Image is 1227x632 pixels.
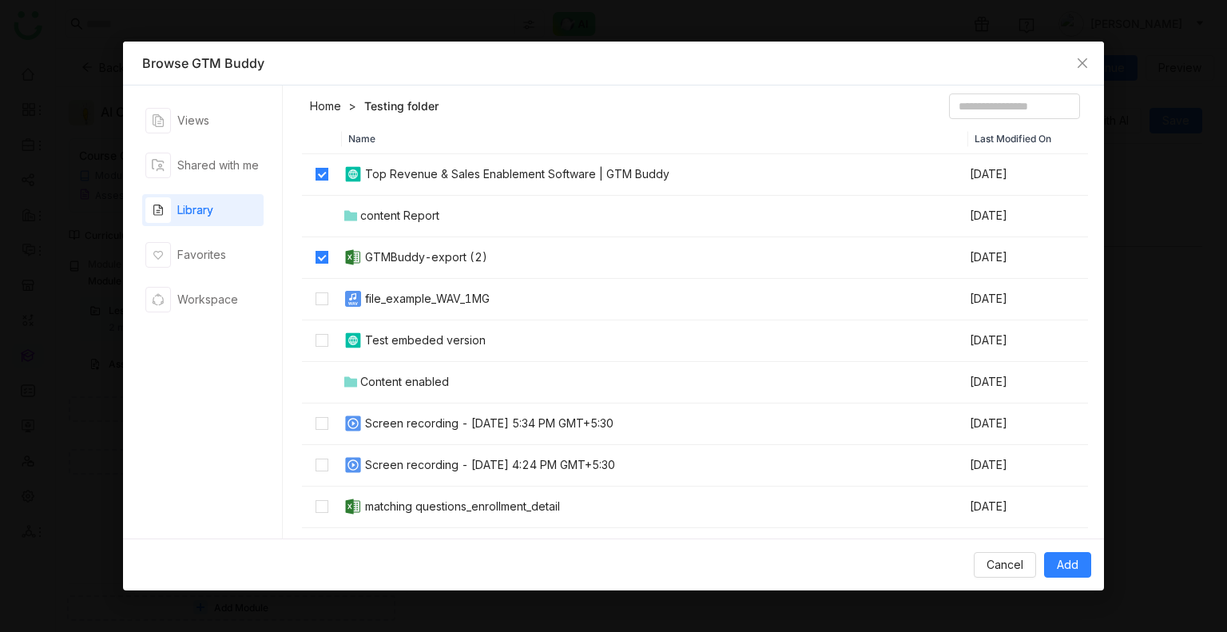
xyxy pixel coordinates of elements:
[343,414,363,433] img: mp4.svg
[968,320,1088,362] td: [DATE]
[310,98,341,114] a: Home
[177,157,259,174] div: Shared with me
[360,373,449,391] div: Content enabled
[968,445,1088,487] td: [DATE]
[360,207,439,225] div: content Report
[968,279,1088,320] td: [DATE]
[968,528,1088,570] td: [DATE]
[343,455,363,475] img: mp4.svg
[343,331,363,350] img: article.svg
[365,456,615,474] div: Screen recording - [DATE] 4:24 PM GMT+5:30
[365,165,669,183] div: Top Revenue & Sales Enablement Software | GTM Buddy
[968,362,1088,403] td: [DATE]
[968,237,1088,279] td: [DATE]
[974,552,1036,578] button: Cancel
[365,248,487,266] div: GTMBuddy-export (2)
[343,165,363,184] img: article.svg
[142,54,1086,72] div: Browse GTM Buddy
[177,112,209,129] div: Views
[987,556,1023,574] span: Cancel
[177,291,238,308] div: Workspace
[343,248,363,267] img: xlsx.svg
[365,290,490,308] div: file_example_WAV_1MG
[1061,42,1104,85] button: Close
[968,154,1088,196] td: [DATE]
[1057,556,1078,574] span: Add
[968,403,1088,445] td: [DATE]
[177,201,213,219] div: Library
[365,498,560,515] div: matching questions_enrollment_detail
[343,289,363,308] img: wav.svg
[342,125,969,154] th: Name
[968,125,1088,154] th: Last Modified On
[1044,552,1091,578] button: Add
[968,487,1088,528] td: [DATE]
[343,539,363,558] img: pptx.svg
[365,332,486,349] div: Test embeded version
[364,98,439,114] a: Testing folder
[968,196,1088,237] td: [DATE]
[365,415,613,432] div: Screen recording - [DATE] 5:34 PM GMT+5:30
[343,497,363,516] img: xlsx.svg
[177,246,226,264] div: Favorites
